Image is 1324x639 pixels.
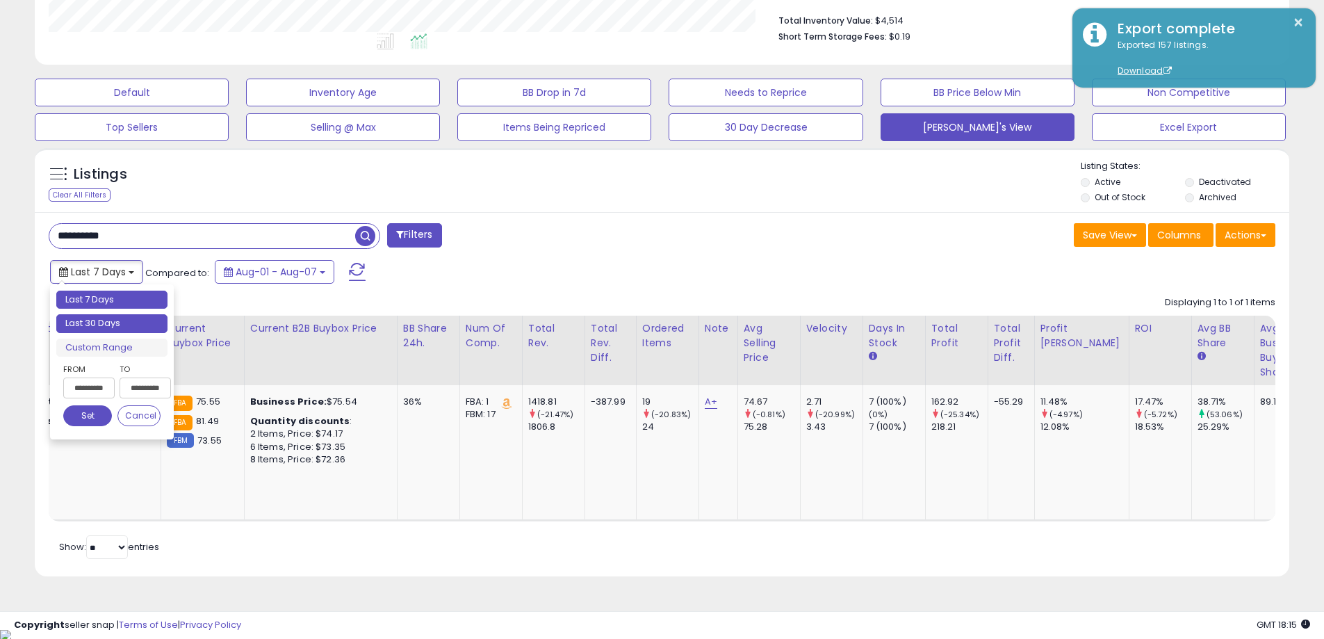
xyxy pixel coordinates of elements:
button: Inventory Age [246,79,440,106]
div: Export complete [1107,19,1305,39]
div: Profit [PERSON_NAME] [1040,321,1123,350]
div: 1806.8 [528,421,585,433]
small: (-25.34%) [940,409,979,420]
span: Columns [1157,228,1201,242]
small: FBM [167,433,194,448]
button: Save View [1074,223,1146,247]
a: Privacy Policy [180,618,241,631]
li: Last 30 Days [56,314,167,333]
div: 12.08% [1040,421,1129,433]
button: Excel Export [1092,113,1286,141]
div: 6 Items, Price: $73.35 [250,441,386,453]
span: 2025-08-15 18:15 GMT [1257,618,1310,631]
h5: Listings [74,165,127,184]
span: Show: entries [59,540,159,553]
div: $75.54 [250,396,386,408]
button: Items Being Repriced [457,113,651,141]
div: 7 (100%) [869,396,925,408]
b: Short Term Storage Fees: [778,31,887,42]
div: -387.99 [591,396,626,408]
span: 81.49 [196,414,219,428]
a: Download [1118,65,1172,76]
div: 25.29% [1198,421,1254,433]
button: BB Drop in 7d [457,79,651,106]
div: Exported 157 listings. [1107,39,1305,78]
button: × [1293,14,1304,31]
button: Non Competitive [1092,79,1286,106]
b: Total Inventory Value: [778,15,873,26]
div: 8 Items, Price: $72.36 [250,453,386,466]
div: BB Share 24h. [403,321,454,350]
strong: Copyright [14,618,65,631]
div: FBA: 1 [466,396,512,408]
button: 30 Day Decrease [669,113,863,141]
small: (-4.97%) [1049,409,1083,420]
div: 17.47% [1135,396,1191,408]
button: Needs to Reprice [669,79,863,106]
li: Custom Range [56,339,167,357]
button: Default [35,79,229,106]
div: 2.71 [806,396,863,408]
b: Quantity discounts [250,414,350,428]
small: (-5.72%) [1144,409,1177,420]
li: $4,514 [778,11,1265,28]
small: (0%) [869,409,888,420]
span: 75.55 [196,395,220,408]
div: 1418.81 [528,396,585,408]
button: Last 7 Days [50,260,143,284]
span: Last 7 Days [71,265,126,279]
div: ROI [1135,321,1186,336]
div: Displaying 1 to 1 of 1 items [1165,296,1275,309]
button: [PERSON_NAME]'s View [881,113,1074,141]
button: Columns [1148,223,1213,247]
div: 218.21 [931,421,988,433]
div: FBM: 17 [466,408,512,421]
span: $0.19 [889,30,910,43]
button: Filters [387,223,441,248]
div: 3.43 [806,421,863,433]
button: Aug-01 - Aug-07 [215,260,334,284]
label: Deactivated [1199,176,1251,188]
small: (-20.83%) [651,409,691,420]
small: (-0.81%) [753,409,785,420]
div: Clear All Filters [49,188,111,202]
small: (53.06%) [1207,409,1243,420]
small: (-20.99%) [815,409,855,420]
button: BB Price Below Min [881,79,1074,106]
div: Note [705,321,732,336]
label: Out of Stock [1095,191,1145,203]
div: -55.29 [994,396,1024,408]
span: 73.55 [197,434,222,447]
div: 11.48% [1040,396,1129,408]
label: Active [1095,176,1120,188]
div: Velocity [806,321,857,336]
button: Cancel [117,405,161,426]
label: Archived [1199,191,1236,203]
div: 89.14% [1260,396,1306,408]
span: Aug-01 - Aug-07 [236,265,317,279]
button: Set [63,405,112,426]
button: Top Sellers [35,113,229,141]
div: Avg Selling Price [744,321,794,365]
div: Num of Comp. [466,321,516,350]
div: 36% [403,396,449,408]
div: Ordered Items [642,321,693,350]
a: A+ [705,395,717,409]
div: Current B2B Buybox Price [250,321,391,336]
div: 18.53% [1135,421,1191,433]
small: (-21.47%) [537,409,573,420]
li: Last 7 Days [56,291,167,309]
div: seller snap | | [14,619,241,632]
div: 19 [642,396,698,408]
b: Business Price: [250,395,327,408]
div: 74.67 [744,396,800,408]
div: 162.92 [931,396,988,408]
label: To [120,362,161,376]
div: Total Rev. Diff. [591,321,630,365]
small: Days In Stock. [869,350,877,363]
div: 38.71% [1198,396,1254,408]
label: From [63,362,112,376]
small: Avg BB Share. [1198,350,1206,363]
div: Avg BB Share [1198,321,1248,350]
div: 2 Items, Price: $74.17 [250,428,386,440]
